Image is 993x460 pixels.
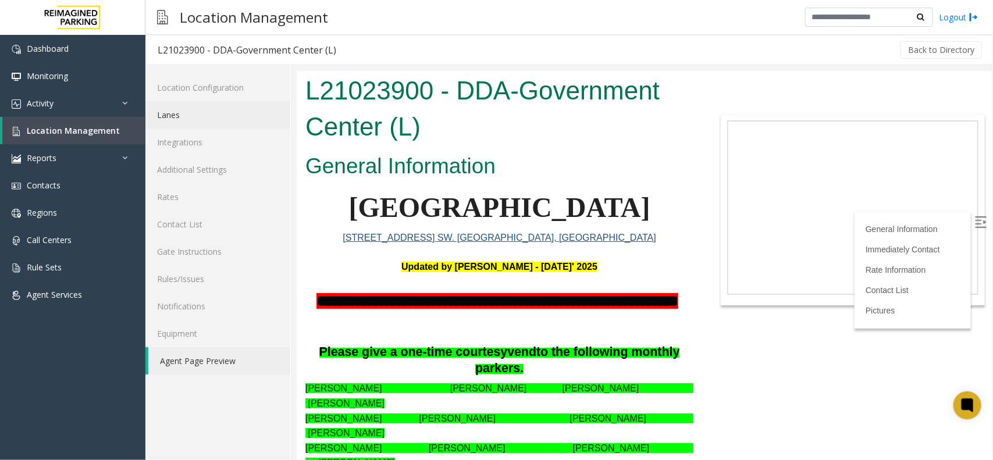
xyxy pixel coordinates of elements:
span: Please give a one-time courtesy [23,274,211,288]
a: Additional Settings [145,156,290,183]
a: Pictures [569,235,599,244]
a: Location Management [2,117,145,144]
span: [PERSON_NAME] [PERSON_NAME] [PERSON_NAME] [PERSON_NAME] [9,343,397,368]
span: Call Centers [27,234,72,245]
a: Integrations [145,129,290,156]
a: Immediately Contact [569,174,643,183]
img: 'icon' [12,209,21,218]
a: Agent Page Preview [148,347,290,375]
span: to the following monthly parkers. [179,274,383,304]
a: Location Configuration [145,74,290,101]
h3: Location Management [174,3,334,31]
span: vend [211,274,240,288]
img: logout [969,11,978,23]
a: Contact List [145,211,290,238]
a: Gate Instructions [145,238,290,265]
img: 'icon' [12,72,21,81]
a: Equipment [145,320,290,347]
img: pageIcon [157,3,168,31]
a: Rules/Issues [145,265,290,293]
span: Agent Services [27,289,82,300]
span: [PERSON_NAME] [PERSON_NAME] [PERSON_NAME] [PERSON_NAME] [9,372,397,397]
span: Reports [27,152,56,163]
h2: General Information [9,80,397,110]
a: Rates [145,183,290,211]
img: Open/Close Sidebar Menu [678,145,690,157]
font: Updated by [PERSON_NAME] - [DATE]' 2025 [105,191,301,201]
a: Rate Information [569,194,629,204]
span: Dashboard [27,43,69,54]
img: 'icon' [12,154,21,163]
a: Notifications [145,293,290,320]
img: 'icon' [12,181,21,191]
span: Rule Sets [27,262,62,273]
img: 'icon' [12,263,21,273]
span: Contacts [27,180,60,191]
img: 'icon' [12,99,21,109]
span: Regions [27,207,57,218]
img: 'icon' [12,236,21,245]
span: Location Management [27,125,120,136]
span: [PERSON_NAME] [PERSON_NAME] [PERSON_NAME] [PERSON_NAME] [9,312,397,337]
img: 'icon' [12,45,21,54]
a: [STREET_ADDRESS] SW. [GEOGRAPHIC_DATA], [GEOGRAPHIC_DATA] [46,162,359,172]
a: Contact List [569,215,612,224]
img: 'icon' [12,291,21,300]
a: Logout [939,11,978,23]
h1: L21023900 - DDA-Government Center (L) [9,2,397,73]
a: Lanes [145,101,290,129]
span: Activity [27,98,54,109]
span: [GEOGRAPHIC_DATA] [52,121,353,152]
span: Monitoring [27,70,68,81]
div: L21023900 - DDA-Government Center (L) [158,42,336,58]
a: General Information [569,154,641,163]
button: Back to Directory [901,41,982,59]
img: 'icon' [12,127,21,136]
